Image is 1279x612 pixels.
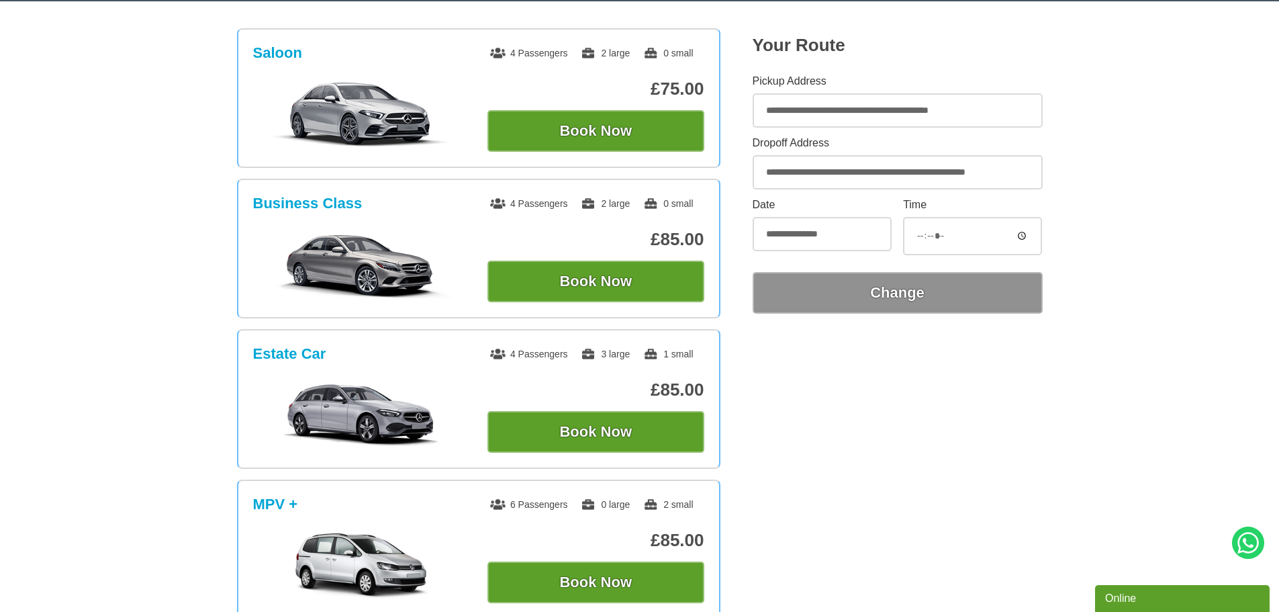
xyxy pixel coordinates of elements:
[903,200,1042,210] label: Time
[581,499,630,510] span: 0 large
[487,530,704,551] p: £85.00
[753,200,892,210] label: Date
[1095,582,1272,612] iframe: chat widget
[581,198,630,209] span: 2 large
[260,382,462,449] img: Estate Car
[487,261,704,302] button: Book Now
[260,532,462,599] img: MPV +
[753,138,1043,148] label: Dropoff Address
[487,79,704,99] p: £75.00
[643,198,693,209] span: 0 small
[753,76,1043,87] label: Pickup Address
[253,44,302,62] h3: Saloon
[490,48,568,58] span: 4 Passengers
[487,411,704,453] button: Book Now
[490,349,568,359] span: 4 Passengers
[253,345,326,363] h3: Estate Car
[753,272,1043,314] button: Change
[581,48,630,58] span: 2 large
[643,48,693,58] span: 0 small
[253,195,363,212] h3: Business Class
[260,231,462,298] img: Business Class
[581,349,630,359] span: 3 large
[487,229,704,250] p: £85.00
[253,496,298,513] h3: MPV +
[643,499,693,510] span: 2 small
[487,110,704,152] button: Book Now
[487,380,704,400] p: £85.00
[643,349,693,359] span: 1 small
[487,562,704,603] button: Book Now
[490,499,568,510] span: 6 Passengers
[490,198,568,209] span: 4 Passengers
[753,35,1043,56] h2: Your Route
[260,81,462,148] img: Saloon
